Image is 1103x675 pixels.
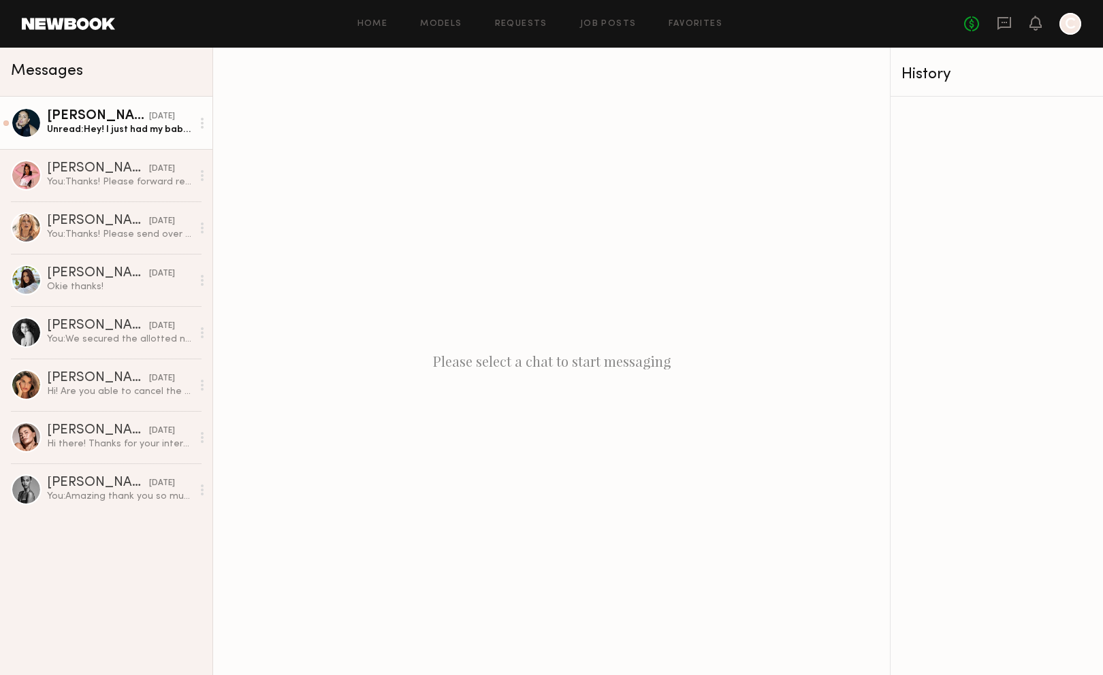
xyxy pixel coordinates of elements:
[47,280,192,293] div: Okie thanks!
[420,20,462,29] a: Models
[47,110,149,123] div: [PERSON_NAME]
[149,372,175,385] div: [DATE]
[669,20,722,29] a: Favorites
[47,228,192,241] div: You: Thanks! Please send over for approval
[357,20,388,29] a: Home
[47,123,192,136] div: Unread: Hey! I just had my baby boy [DATE] so I’m recovering a bit I had him at home so my recove...
[495,20,547,29] a: Requests
[901,67,1092,82] div: History
[47,476,149,490] div: [PERSON_NAME]
[47,372,149,385] div: [PERSON_NAME]
[149,215,175,228] div: [DATE]
[47,490,192,503] div: You: Amazing thank you so much [PERSON_NAME]
[47,424,149,438] div: [PERSON_NAME]
[1059,13,1081,35] a: C
[149,425,175,438] div: [DATE]
[47,176,192,188] div: You: Thanks! Please forward receipt
[47,162,149,176] div: [PERSON_NAME]
[149,320,175,333] div: [DATE]
[47,267,149,280] div: [PERSON_NAME]
[149,163,175,176] div: [DATE]
[149,110,175,123] div: [DATE]
[47,333,192,346] div: You: We secured the allotted number of partnerships. I will reach out if we need additional conte...
[47,385,192,398] div: Hi! Are you able to cancel the job please? Just want to make sure you don’t send products my way....
[47,319,149,333] div: [PERSON_NAME]
[11,63,83,79] span: Messages
[149,477,175,490] div: [DATE]
[213,48,890,675] div: Please select a chat to start messaging
[149,267,175,280] div: [DATE]
[47,438,192,450] div: Hi there! Thanks for your interest :) Is there any flexibility in the budget? Typically for an ed...
[580,20,637,29] a: Job Posts
[47,214,149,228] div: [PERSON_NAME]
